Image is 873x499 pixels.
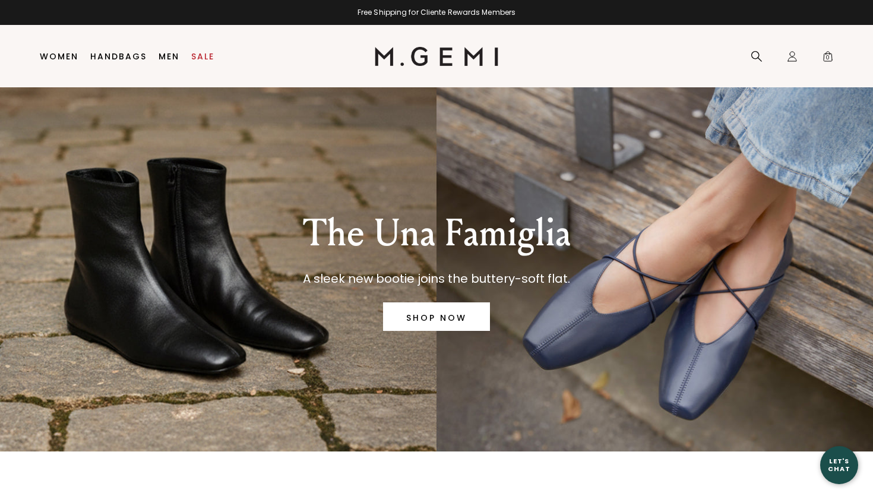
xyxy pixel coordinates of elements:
[822,53,834,65] span: 0
[40,52,78,61] a: Women
[90,52,147,61] a: Handbags
[303,212,571,255] p: The Una Famiglia
[191,52,214,61] a: Sale
[820,457,858,472] div: Let's Chat
[159,52,179,61] a: Men
[375,47,499,66] img: M.Gemi
[303,269,571,288] p: A sleek new bootie joins the buttery-soft flat.
[383,302,490,331] a: SHOP NOW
